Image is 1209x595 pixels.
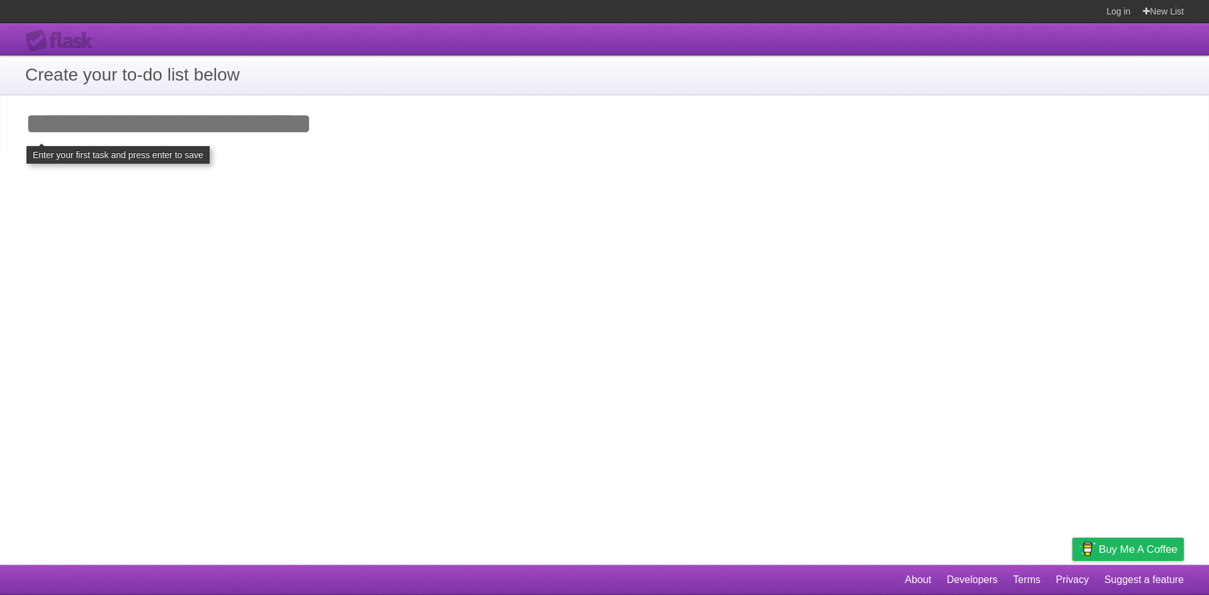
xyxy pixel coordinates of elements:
[1099,538,1178,560] span: Buy me a coffee
[1056,568,1089,592] a: Privacy
[1079,538,1096,560] img: Buy me a coffee
[1104,568,1184,592] a: Suggest a feature
[25,62,1184,88] h1: Create your to-do list below
[946,568,997,592] a: Developers
[1013,568,1041,592] a: Terms
[905,568,931,592] a: About
[1072,538,1184,561] a: Buy me a coffee
[25,30,101,52] div: Flask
